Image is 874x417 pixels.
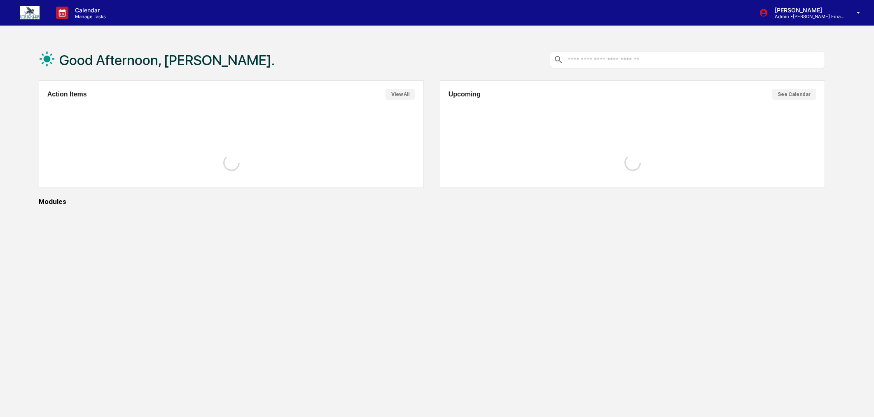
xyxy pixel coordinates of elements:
p: Admin • [PERSON_NAME] Financial Group [768,14,845,19]
h1: Good Afternoon, [PERSON_NAME]. [59,52,275,68]
img: logo [20,6,40,19]
h2: Upcoming [449,91,481,98]
div: Modules [39,198,825,206]
button: View All [386,89,415,100]
p: Manage Tasks [68,14,110,19]
p: Calendar [68,7,110,14]
h2: Action Items [47,91,87,98]
button: See Calendar [772,89,816,100]
p: [PERSON_NAME] [768,7,845,14]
